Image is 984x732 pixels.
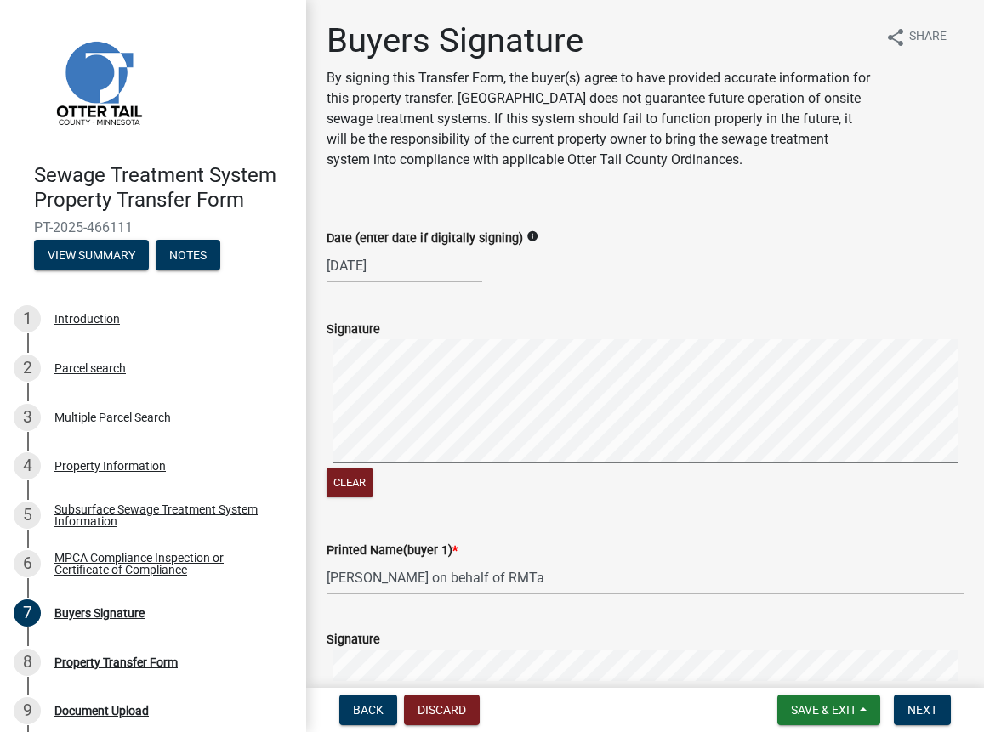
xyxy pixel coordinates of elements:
wm-modal-confirm: Summary [34,249,149,263]
div: Introduction [54,313,120,325]
label: Signature [327,324,380,336]
div: 9 [14,697,41,724]
div: Buyers Signature [54,607,145,619]
label: Printed Name(buyer 1) [327,545,458,557]
div: 8 [14,649,41,676]
div: Multiple Parcel Search [54,411,171,423]
input: mm/dd/yyyy [327,248,482,283]
div: 5 [14,502,41,529]
div: 6 [14,550,41,577]
h4: Sewage Treatment System Property Transfer Form [34,163,293,213]
i: share [885,27,906,48]
button: Back [339,695,397,725]
span: Back [353,703,384,717]
h1: Buyers Signature [327,20,872,61]
span: Next [907,703,937,717]
button: View Summary [34,240,149,270]
button: Save & Exit [777,695,880,725]
i: info [526,230,538,242]
label: Date (enter date if digitally signing) [327,233,523,245]
button: Next [894,695,951,725]
img: Otter Tail County, Minnesota [34,18,162,145]
span: PT-2025-466111 [34,219,272,235]
button: Clear [327,468,373,497]
div: Property Transfer Form [54,656,178,668]
div: 4 [14,452,41,479]
div: 3 [14,404,41,431]
label: Signature [327,634,380,646]
div: Parcel search [54,362,126,374]
span: Share [909,27,947,48]
wm-modal-confirm: Notes [156,249,220,263]
div: Subsurface Sewage Treatment System Information [54,503,279,527]
button: shareShare [872,20,960,54]
div: 1 [14,305,41,332]
div: 7 [14,599,41,627]
span: Save & Exit [791,703,856,717]
button: Notes [156,240,220,270]
button: Discard [404,695,480,725]
div: 2 [14,355,41,382]
div: Document Upload [54,705,149,717]
div: MPCA Compliance Inspection or Certificate of Compliance [54,552,279,576]
p: By signing this Transfer Form, the buyer(s) agree to have provided accurate information for this ... [327,68,872,170]
div: Property Information [54,460,166,472]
